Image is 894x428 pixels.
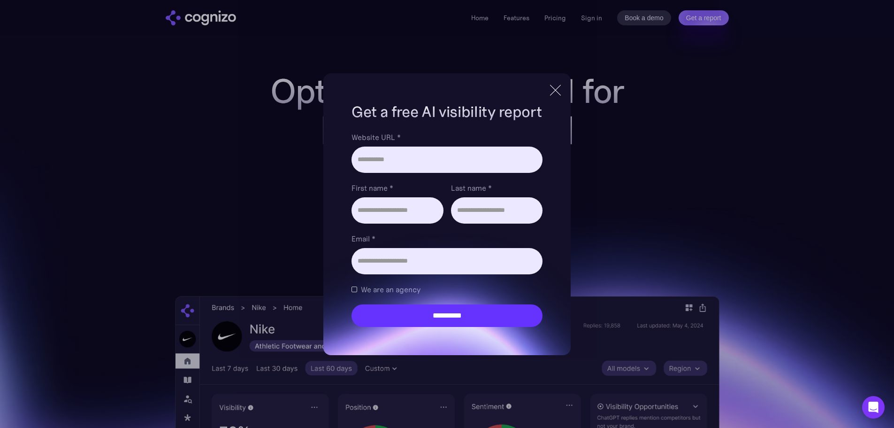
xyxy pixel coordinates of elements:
label: Email * [351,233,542,244]
label: Website URL * [351,132,542,143]
div: Open Intercom Messenger [862,396,885,419]
span: We are an agency [361,284,420,295]
label: Last name * [451,182,543,194]
h1: Get a free AI visibility report [351,101,542,122]
label: First name * [351,182,443,194]
form: Brand Report Form [351,132,542,327]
